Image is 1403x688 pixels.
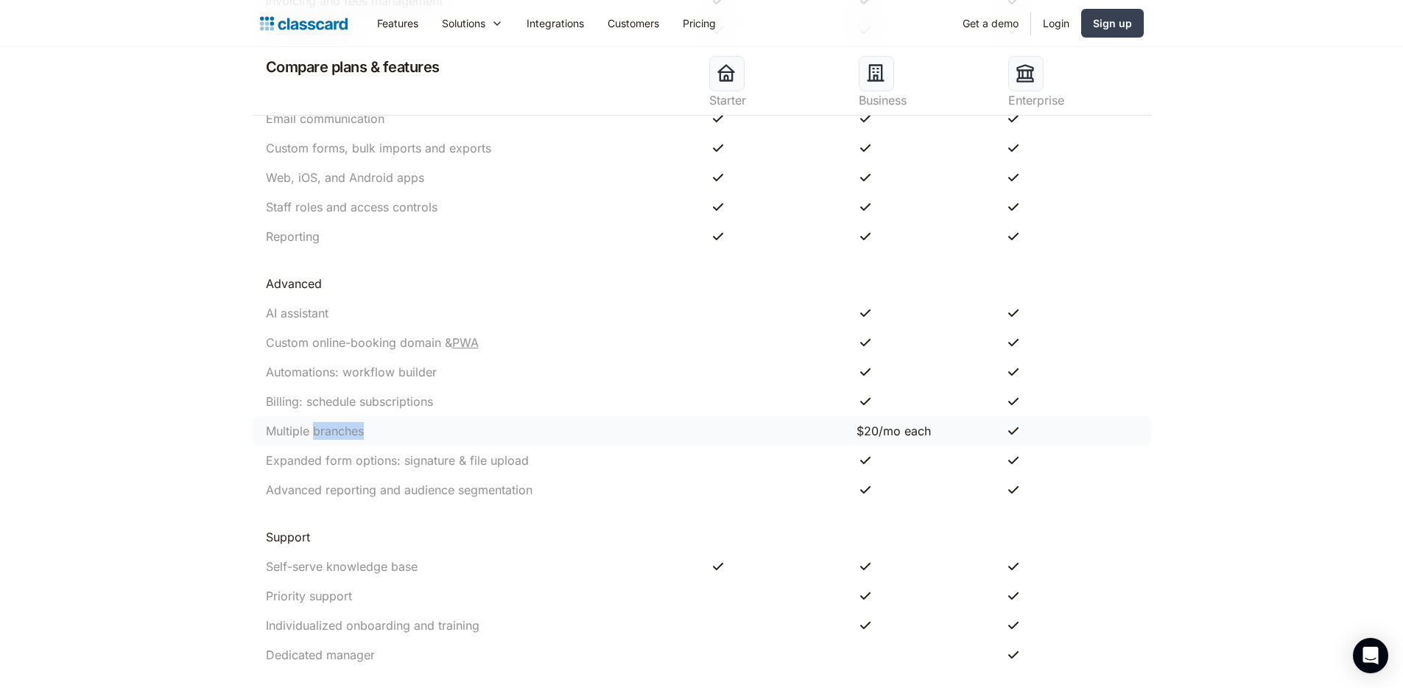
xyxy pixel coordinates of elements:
div: Web, iOS, and Android apps [266,169,424,186]
div: Open Intercom Messenger [1353,638,1388,673]
div: Enterprise [1008,91,1143,109]
div: Individualized onboarding and training [266,617,479,634]
div: Billing: schedule subscriptions [266,393,433,410]
div: Expanded form options: signature & file upload [266,452,529,469]
div: Email communication [266,110,384,127]
div: AI assistant [266,304,328,322]
a: Integrations [515,7,596,40]
div: Advanced reporting and audience segmentation [266,481,532,499]
div: Advanced [266,275,322,292]
a: Logo [260,13,348,34]
div: Automations: workflow builder [266,363,437,381]
div: Staff roles and access controls [266,198,437,216]
a: Sign up [1081,9,1144,38]
a: Features [365,7,430,40]
a: Login [1031,7,1081,40]
div: Starter [709,91,844,109]
div: Solutions [442,15,485,31]
div: Custom forms, bulk imports and exports [266,139,491,157]
a: Pricing [671,7,728,40]
div: Custom online-booking domain & [266,334,479,351]
a: Customers [596,7,671,40]
div: Reporting [266,228,320,245]
div: $20/mo each [857,422,990,440]
a: Get a demo [951,7,1030,40]
div: Support [266,528,310,546]
div: Sign up [1093,15,1132,31]
div: Business [859,91,994,109]
div: Solutions [430,7,515,40]
div: Self-serve knowledge base [266,558,418,575]
h2: Compare plans & features [260,56,440,78]
div: Multiple branches [266,422,364,440]
div: Dedicated manager [266,646,375,664]
div: Priority support [266,587,352,605]
a: PWA [452,335,479,350]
